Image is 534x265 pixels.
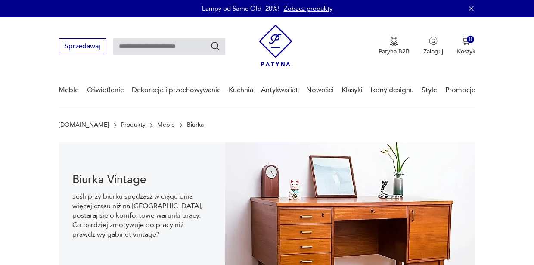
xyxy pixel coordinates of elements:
[72,192,211,239] p: Jeśli przy biurku spędzasz w ciągu dnia więcej czasu niż na [GEOGRAPHIC_DATA], postaraj się o kom...
[259,25,292,66] img: Patyna - sklep z meblami i dekoracjami vintage
[306,74,334,107] a: Nowości
[462,37,470,45] img: Ikona koszyka
[342,74,363,107] a: Klasyki
[467,36,474,43] div: 0
[390,37,398,46] img: Ikona medalu
[59,74,79,107] a: Meble
[72,175,211,185] h1: Biurka Vintage
[229,74,253,107] a: Kuchnia
[370,74,414,107] a: Ikony designu
[457,47,475,56] p: Koszyk
[132,74,221,107] a: Dekoracje i przechowywanie
[210,41,220,51] button: Szukaj
[121,122,146,128] a: Produkty
[379,37,410,56] a: Ikona medaluPatyna B2B
[202,4,279,13] p: Lampy od Same Old -20%!
[59,122,109,128] a: [DOMAIN_NAME]
[379,47,410,56] p: Patyna B2B
[379,37,410,56] button: Patyna B2B
[87,74,124,107] a: Oświetlenie
[423,37,443,56] button: Zaloguj
[261,74,298,107] a: Antykwariat
[157,122,175,128] a: Meble
[423,47,443,56] p: Zaloguj
[187,122,204,128] p: Biurka
[59,44,106,50] a: Sprzedawaj
[284,4,332,13] a: Zobacz produkty
[445,74,475,107] a: Promocje
[422,74,437,107] a: Style
[429,37,438,45] img: Ikonka użytkownika
[457,37,475,56] button: 0Koszyk
[59,38,106,54] button: Sprzedawaj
